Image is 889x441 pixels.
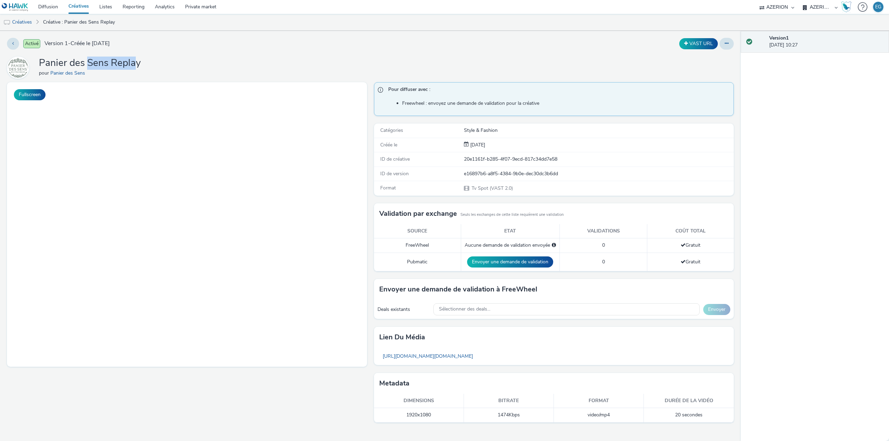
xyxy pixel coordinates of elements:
button: Envoyer [703,304,730,315]
span: Sélectionner des deals... [439,306,490,312]
img: undefined Logo [2,3,28,11]
div: Deals existants [377,306,430,313]
td: 1920x1080 [374,408,464,422]
div: 20e1161f-b285-4f07-9ecd-817c34dd7e58 [464,156,733,163]
div: Dupliquer la créative en un VAST URL [678,38,720,49]
a: [URL][DOMAIN_NAME][DOMAIN_NAME] [379,349,476,363]
span: pour [39,70,50,76]
img: Hawk Academy [841,1,851,12]
td: 1474 Kbps [464,408,554,422]
strong: Version 1 [769,35,789,41]
td: video/mp4 [554,408,644,422]
span: [DATE] [469,142,485,148]
h3: Lien du média [379,332,425,342]
span: 0 [602,242,605,248]
div: Création 03 octobre 2025, 10:27 [469,142,485,149]
span: Catégories [380,127,403,134]
span: ID de version [380,170,409,177]
a: Créative : Panier des Sens Replay [40,14,118,31]
td: FreeWheel [374,238,461,253]
span: Activé [23,39,40,48]
span: Gratuit [681,242,700,248]
div: Style & Fashion [464,127,733,134]
th: Dimensions [374,394,464,408]
td: Pubmatic [374,253,461,271]
div: e16897b6-a8f5-4384-9b0e-dec30dc3b6dd [464,170,733,177]
div: [DATE] 10:27 [769,35,883,49]
h3: Validation par exchange [379,209,457,219]
button: VAST URL [679,38,718,49]
li: Freewheel : envoyez une demande de validation pour la créative [402,100,730,107]
div: EG [875,2,881,12]
h1: Panier des Sens Replay [39,57,141,70]
th: Durée de la vidéo [644,394,734,408]
th: Bitrate [464,394,554,408]
span: Créée le [380,142,397,148]
h3: Metadata [379,378,409,389]
span: Pour diffuser avec : [388,86,727,95]
small: Seuls les exchanges de cette liste requièrent une validation [460,212,564,218]
a: Panier des Sens [50,70,88,76]
button: Fullscreen [14,89,45,100]
th: Format [554,394,644,408]
a: Panier des Sens [7,64,32,71]
td: 20 secondes [644,408,734,422]
div: Sélectionnez un deal ci-dessous et cliquez sur Envoyer pour envoyer une demande de validation à F... [552,242,556,249]
a: Hawk Academy [841,1,854,12]
button: Envoyer une demande de validation [467,256,553,268]
th: Etat [461,224,559,238]
span: Tv Spot (VAST 2.0) [471,185,513,192]
th: Validations [559,224,647,238]
th: Coût total [647,224,734,238]
th: Source [374,224,461,238]
span: Version 1 - Créée le [DATE] [44,40,110,48]
span: Format [380,185,396,191]
span: Gratuit [681,258,700,265]
div: Aucune demande de validation envoyée [465,242,556,249]
img: Panier des Sens [8,58,28,78]
h3: Envoyer une demande de validation à FreeWheel [379,284,537,295]
span: ID de créative [380,156,410,162]
img: tv [3,19,10,26]
span: 0 [602,258,605,265]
